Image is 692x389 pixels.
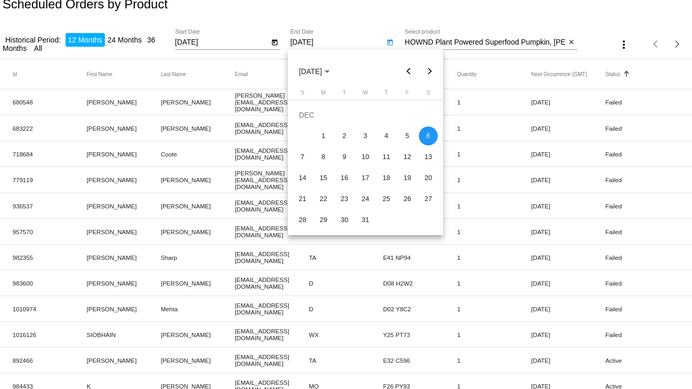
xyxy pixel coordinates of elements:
div: 22 [314,190,333,208]
div: 8 [314,148,333,166]
td: December 4, 2025 [376,125,397,146]
td: December 5, 2025 [397,125,418,146]
div: 16 [335,169,354,187]
td: December 6, 2025 [418,125,439,146]
div: 5 [398,127,417,145]
td: DEC [292,104,439,125]
div: 21 [293,190,312,208]
td: December 11, 2025 [376,146,397,167]
td: December 24, 2025 [355,188,376,209]
td: December 2, 2025 [334,125,355,146]
div: 4 [377,127,396,145]
div: 25 [377,190,396,208]
div: 23 [335,190,354,208]
div: 29 [314,211,333,229]
div: 15 [314,169,333,187]
th: Wednesday [355,89,376,100]
td: December 12, 2025 [397,146,418,167]
div: 24 [356,190,375,208]
div: 13 [419,148,438,166]
div: 26 [398,190,417,208]
td: December 3, 2025 [355,125,376,146]
div: 9 [335,148,354,166]
th: Saturday [418,89,439,100]
div: 2 [335,127,354,145]
td: December 29, 2025 [313,209,334,230]
th: Sunday [292,89,313,100]
th: Friday [397,89,418,100]
td: December 25, 2025 [376,188,397,209]
button: Previous month [398,61,419,82]
button: Choose month and year [290,61,338,82]
th: Tuesday [334,89,355,100]
div: 1 [314,127,333,145]
div: 14 [293,169,312,187]
td: December 28, 2025 [292,209,313,230]
div: 12 [398,148,417,166]
div: 19 [398,169,417,187]
td: December 22, 2025 [313,188,334,209]
div: 27 [419,190,438,208]
th: Thursday [376,89,397,100]
div: 7 [293,148,312,166]
th: Monday [313,89,334,100]
div: 31 [356,211,375,229]
td: December 15, 2025 [313,167,334,188]
td: December 17, 2025 [355,167,376,188]
div: 3 [356,127,375,145]
div: 10 [356,148,375,166]
td: December 21, 2025 [292,188,313,209]
td: December 27, 2025 [418,188,439,209]
td: December 14, 2025 [292,167,313,188]
button: Next month [419,61,440,82]
td: December 23, 2025 [334,188,355,209]
td: December 7, 2025 [292,146,313,167]
div: 20 [419,169,438,187]
div: 6 [419,127,438,145]
td: December 9, 2025 [334,146,355,167]
span: [DATE] [299,67,330,76]
div: 18 [377,169,396,187]
td: December 31, 2025 [355,209,376,230]
td: December 26, 2025 [397,188,418,209]
td: December 13, 2025 [418,146,439,167]
div: 17 [356,169,375,187]
td: December 1, 2025 [313,125,334,146]
td: December 16, 2025 [334,167,355,188]
td: December 10, 2025 [355,146,376,167]
td: December 18, 2025 [376,167,397,188]
div: 28 [293,211,312,229]
td: December 20, 2025 [418,167,439,188]
td: December 19, 2025 [397,167,418,188]
div: 11 [377,148,396,166]
div: 30 [335,211,354,229]
td: December 30, 2025 [334,209,355,230]
td: December 8, 2025 [313,146,334,167]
